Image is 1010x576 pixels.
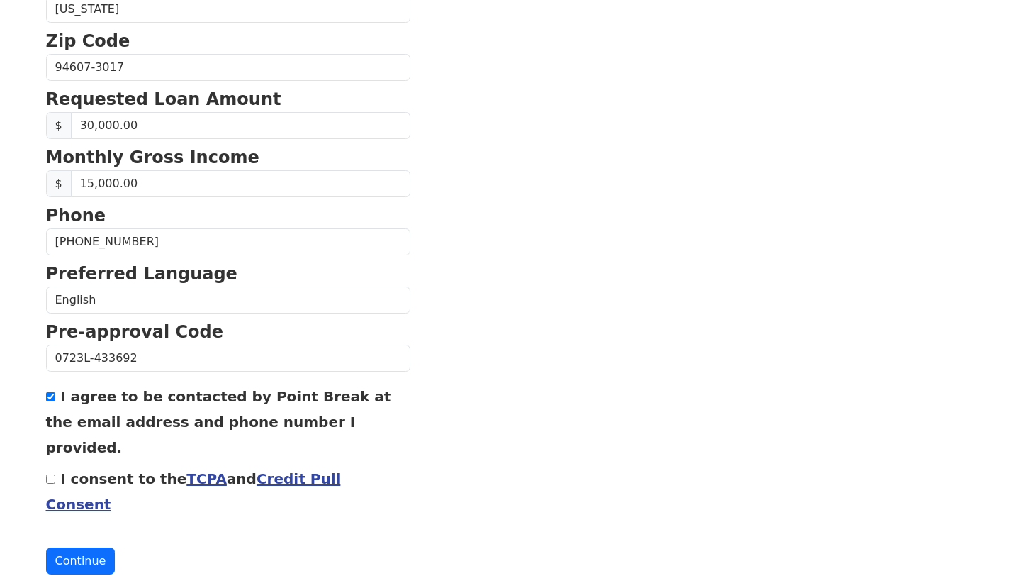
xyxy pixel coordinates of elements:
[71,170,410,197] input: Monthly Gross Income
[46,89,281,109] strong: Requested Loan Amount
[46,54,410,81] input: Zip Code
[71,112,410,139] input: Requested Loan Amount
[46,145,410,170] p: Monthly Gross Income
[46,112,72,139] span: $
[46,548,116,575] button: Continue
[46,170,72,197] span: $
[46,388,391,456] label: I agree to be contacted by Point Break at the email address and phone number I provided.
[46,345,410,372] input: Pre-approval Code
[46,206,106,226] strong: Phone
[46,31,130,51] strong: Zip Code
[186,470,227,487] a: TCPA
[46,322,224,342] strong: Pre-approval Code
[46,264,237,284] strong: Preferred Language
[46,470,341,513] label: I consent to the and
[46,228,410,255] input: Phone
